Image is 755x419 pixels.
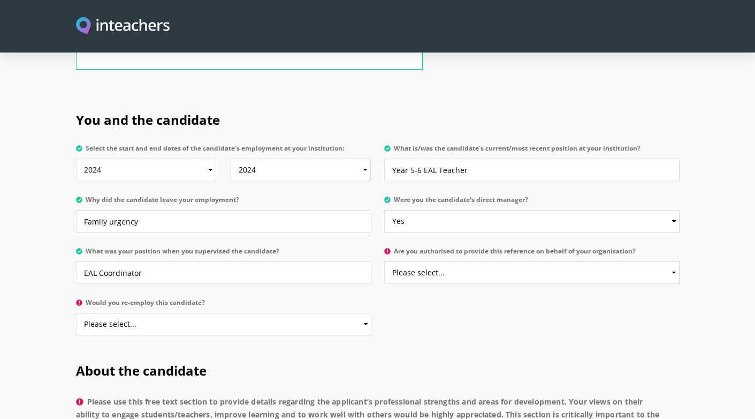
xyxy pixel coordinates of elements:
[384,248,680,261] label: Are you authorised to provide this reference on behalf of your organisation?
[384,145,680,159] label: What is/was the candidate's current/most recent position at your institution?
[384,196,680,210] label: Were you the candidate's direct manager?
[76,17,170,36] img: Inteachers
[76,196,371,210] label: Why did the candidate leave your employment?
[76,362,207,379] span: About the candidate
[76,145,371,159] label: Select the start and end dates of the candidate's employment at your institution:
[76,111,220,129] span: You and the candidate
[76,17,170,36] a: Visit this site's homepage
[76,299,371,313] label: Would you re-employ this candidate?
[76,248,371,261] label: What was your position when you supervised the candidate?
